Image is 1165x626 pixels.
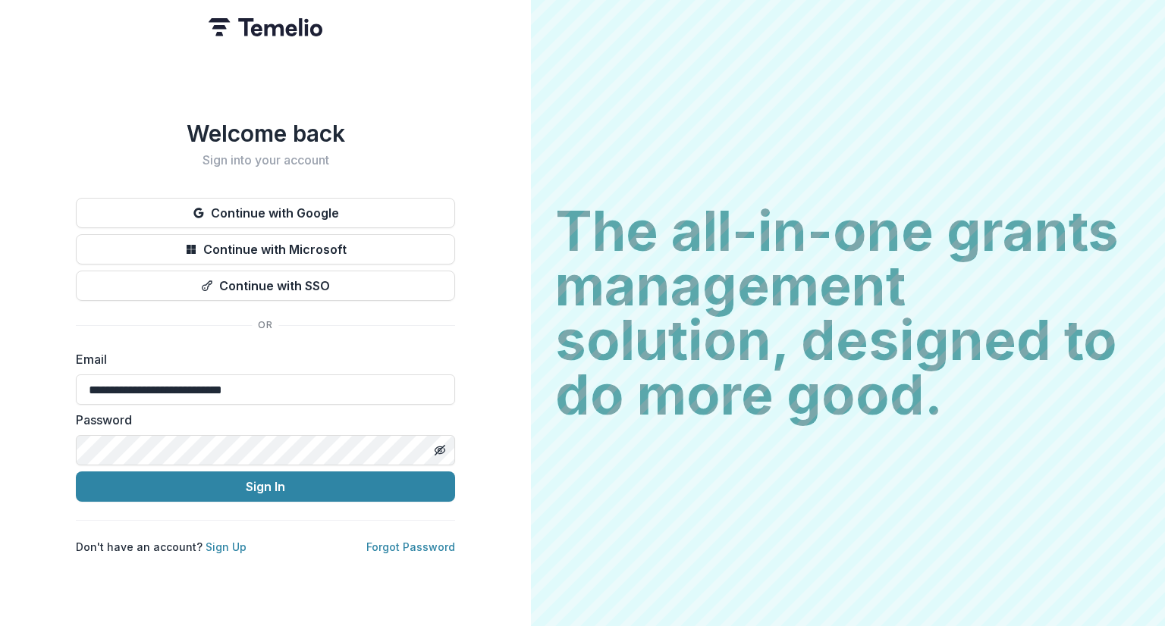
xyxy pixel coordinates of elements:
h2: Sign into your account [76,153,455,167]
p: Don't have an account? [76,539,247,555]
button: Continue with SSO [76,271,455,301]
a: Sign Up [206,540,247,553]
a: Forgot Password [366,540,455,553]
label: Email [76,350,446,368]
button: Continue with Microsoft [76,234,455,264]
button: Continue with Google [76,198,455,228]
button: Sign In [76,471,455,502]
button: Toggle password visibility [428,438,452,462]
h1: Welcome back [76,120,455,147]
label: Password [76,411,446,429]
img: Temelio [209,18,322,36]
